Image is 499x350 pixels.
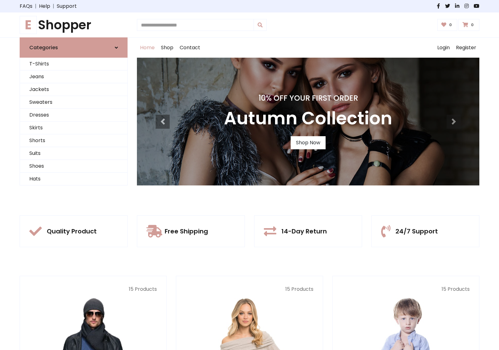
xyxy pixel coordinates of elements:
span: | [50,2,57,10]
a: Shorts [20,134,127,147]
a: 0 [437,19,458,31]
p: 15 Products [342,285,470,293]
a: 0 [458,19,479,31]
a: FAQs [20,2,32,10]
p: 15 Products [29,285,157,293]
a: Sweaters [20,96,127,109]
h3: Autumn Collection [224,108,392,129]
a: Jackets [20,83,127,96]
a: Dresses [20,109,127,122]
a: Support [57,2,77,10]
a: Jeans [20,70,127,83]
h4: 10% Off Your First Order [224,94,392,103]
a: Shop [158,38,177,58]
a: Suits [20,147,127,160]
a: Categories [20,37,128,58]
span: | [32,2,39,10]
a: Help [39,2,50,10]
h5: 24/7 Support [395,228,438,235]
a: Login [434,38,453,58]
a: Hats [20,173,127,185]
p: 15 Products [186,285,313,293]
span: 0 [448,22,453,28]
h5: Free Shipping [165,228,208,235]
a: Skirts [20,122,127,134]
a: Register [453,38,479,58]
a: EShopper [20,17,128,32]
h6: Categories [29,45,58,50]
a: Shop Now [291,136,326,149]
span: E [20,16,37,34]
a: T-Shirts [20,58,127,70]
span: 0 [469,22,475,28]
h1: Shopper [20,17,128,32]
a: Shoes [20,160,127,173]
a: Contact [177,38,203,58]
h5: 14-Day Return [281,228,327,235]
h5: Quality Product [47,228,97,235]
a: Home [137,38,158,58]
